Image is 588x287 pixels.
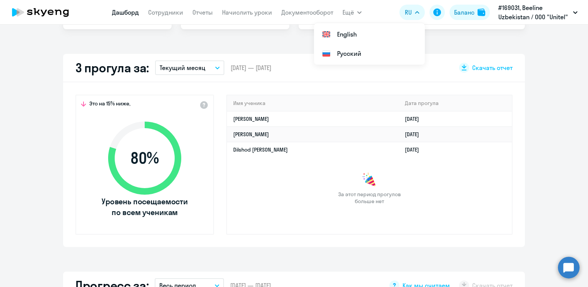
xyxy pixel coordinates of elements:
span: [DATE] — [DATE] [231,63,271,72]
a: [DATE] [405,146,425,153]
th: Имя ученика [227,95,399,111]
h2: 3 прогула за: [75,60,149,75]
span: За этот период прогулов больше нет [337,191,402,205]
a: Сотрудники [148,8,183,16]
a: [DATE] [405,115,425,122]
span: Ещё [342,8,354,17]
a: Отчеты [192,8,213,16]
p: Текущий месяц [160,63,205,72]
span: 80 % [100,149,189,167]
span: Это на 15% ниже, [89,100,130,109]
a: [PERSON_NAME] [233,131,269,138]
button: Балансbalance [449,5,490,20]
button: Ещё [342,5,362,20]
img: balance [478,8,485,16]
img: Русский [322,49,331,58]
img: congrats [362,172,377,188]
th: Дата прогула [399,95,512,111]
a: Dilshod [PERSON_NAME] [233,146,288,153]
span: Уровень посещаемости по всем ученикам [100,196,189,218]
button: RU [399,5,425,20]
a: Начислить уроки [222,8,272,16]
img: English [322,30,331,39]
ul: Ещё [314,23,425,65]
button: #169031, Beeline Uzbekistan / ООО "Unitel" [494,3,581,22]
button: Текущий месяц [155,60,224,75]
span: RU [405,8,412,17]
a: Документооборот [281,8,333,16]
a: [DATE] [405,131,425,138]
div: Баланс [454,8,474,17]
a: [PERSON_NAME] [233,115,269,122]
span: Скачать отчет [472,63,513,72]
a: Дашборд [112,8,139,16]
p: #169031, Beeline Uzbekistan / ООО "Unitel" [498,3,570,22]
